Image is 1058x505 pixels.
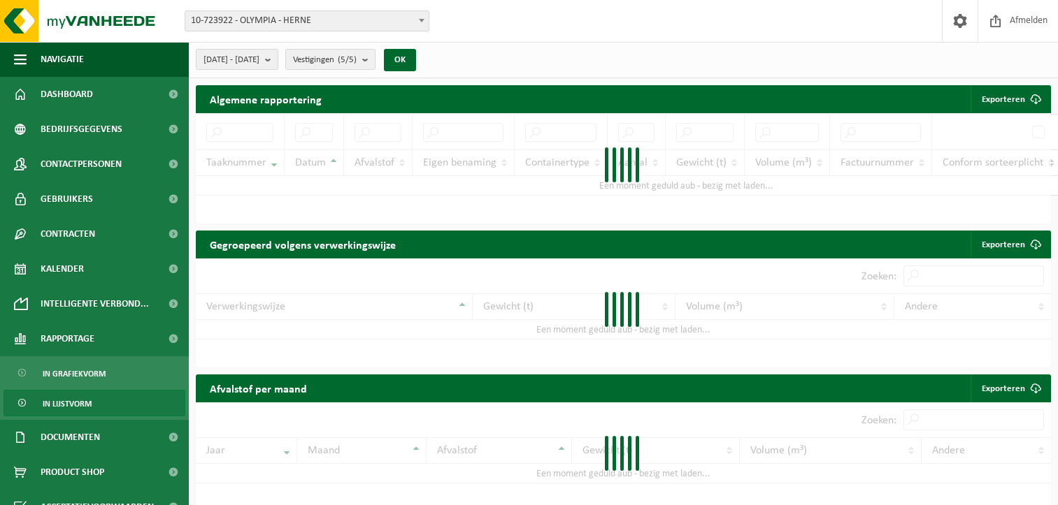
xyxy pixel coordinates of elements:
[41,77,93,112] span: Dashboard
[41,147,122,182] span: Contactpersonen
[203,50,259,71] span: [DATE] - [DATE]
[971,230,1050,258] a: Exporteren
[41,455,104,490] span: Product Shop
[196,49,278,70] button: [DATE] - [DATE]
[971,374,1050,402] a: Exporteren
[196,85,336,113] h2: Algemene rapportering
[41,286,149,321] span: Intelligente verbond...
[41,182,93,217] span: Gebruikers
[41,217,95,251] span: Contracten
[41,321,94,356] span: Rapportage
[43,360,106,387] span: In grafiekvorm
[43,390,92,417] span: In lijstvorm
[971,85,1050,113] button: Exporteren
[3,360,185,386] a: In grafiekvorm
[196,374,321,402] h2: Afvalstof per maand
[293,50,357,71] span: Vestigingen
[384,49,416,71] button: OK
[185,11,429,31] span: 10-723922 - OLYMPIA - HERNE
[196,230,410,258] h2: Gegroepeerd volgens verwerkingswijze
[3,390,185,416] a: In lijstvorm
[41,112,122,147] span: Bedrijfsgegevens
[41,42,84,77] span: Navigatie
[185,10,429,31] span: 10-723922 - OLYMPIA - HERNE
[41,420,100,455] span: Documenten
[285,49,376,70] button: Vestigingen(5/5)
[41,251,84,286] span: Kalender
[338,55,357,64] count: (5/5)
